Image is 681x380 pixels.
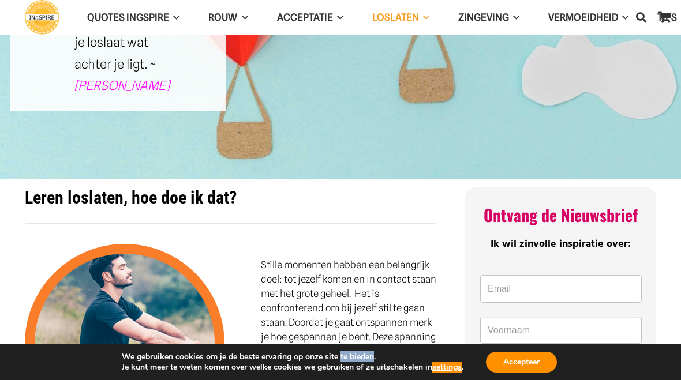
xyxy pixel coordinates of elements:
[358,3,444,32] a: LoslatenLoslaten Menu
[122,352,463,362] p: We gebruiken cookies om je de beste ervaring op onze site te bieden.
[630,3,653,32] a: Zoeken
[534,3,643,32] a: VERMOEIDHEIDVERMOEIDHEID Menu
[491,236,631,253] span: Ik wil zinvolle inspiratie over:
[73,3,194,32] a: QUOTES INGSPIREQUOTES INGSPIRE Menu
[263,3,358,32] a: AcceptatieAcceptatie Menu
[548,12,618,23] span: VERMOEIDHEID
[194,3,262,32] a: ROUWROUW Menu
[74,78,170,93] a: [PERSON_NAME]
[208,12,237,23] span: ROUW
[444,3,534,32] a: ZingevingZingeving Menu
[372,12,419,23] span: Loslaten
[25,187,237,208] strong: Leren loslaten, hoe doe ik dat?
[480,275,642,303] input: Email
[509,3,519,32] span: Zingeving Menu
[87,12,169,23] span: QUOTES INGSPIRE
[657,12,677,23] span: TIPS
[237,3,248,32] span: ROUW Menu
[333,3,343,32] span: Acceptatie Menu
[169,3,179,32] span: QUOTES INGSPIRE Menu
[122,362,463,373] p: Je kunt meer te weten komen over welke cookies we gebruiken of ze uitschakelen in .
[484,203,638,227] span: Ontvang de Nieuwsbrief
[419,3,429,32] span: Loslaten Menu
[480,317,642,344] input: Voornaam
[486,352,557,373] button: Accepteer
[618,3,628,32] span: VERMOEIDHEID Menu
[277,12,333,23] span: Acceptatie
[458,12,509,23] span: Zingeving
[432,362,462,373] button: settings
